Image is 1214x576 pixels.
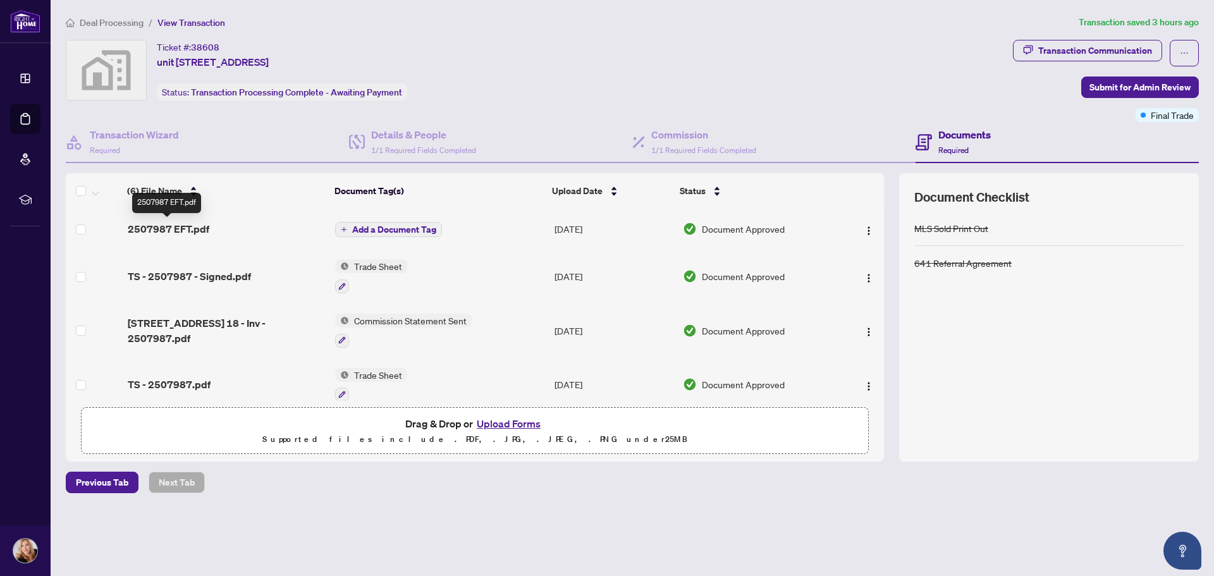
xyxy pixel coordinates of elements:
img: Document Status [683,269,697,283]
li: / [149,15,152,30]
img: Profile Icon [13,539,37,563]
span: plus [341,226,347,233]
button: Submit for Admin Review [1081,77,1199,98]
button: Upload Forms [473,415,544,432]
span: 38608 [191,42,219,53]
span: Submit for Admin Review [1089,77,1191,97]
img: Status Icon [335,314,349,328]
span: Status [680,184,706,198]
button: Status IconTrade Sheet [335,368,407,402]
th: Status [675,173,835,209]
td: [DATE] [549,303,678,358]
td: [DATE] [549,209,678,249]
h4: Details & People [371,127,476,142]
div: 641 Referral Agreement [914,256,1012,270]
button: Add a Document Tag [335,222,442,237]
span: Drag & Drop orUpload FormsSupported files include .PDF, .JPG, .JPEG, .PNG under25MB [82,408,868,455]
span: home [66,18,75,27]
img: Status Icon [335,259,349,273]
span: Required [90,145,120,155]
span: [STREET_ADDRESS] 18 - Inv - 2507987.pdf [128,316,326,346]
img: Logo [864,327,874,337]
div: Status: [157,83,407,101]
button: Status IconCommission Statement Sent [335,314,472,348]
span: TS - 2507987 - Signed.pdf [128,269,251,284]
button: Add a Document Tag [335,221,442,238]
span: Commission Statement Sent [349,314,472,328]
span: Deal Processing [80,17,144,28]
span: Previous Tab [76,472,128,493]
span: Add a Document Tag [352,225,436,234]
h4: Transaction Wizard [90,127,179,142]
div: 2507987 EFT.pdf [132,193,201,213]
span: 2507987 EFT.pdf [128,221,209,236]
td: [DATE] [549,358,678,412]
th: Document Tag(s) [329,173,547,209]
img: Document Status [683,324,697,338]
button: Logo [859,219,879,239]
th: (6) File Name [122,173,329,209]
td: [DATE] [549,249,678,303]
article: Transaction saved 3 hours ago [1079,15,1199,30]
span: Drag & Drop or [405,415,544,432]
span: 1/1 Required Fields Completed [371,145,476,155]
img: Logo [864,226,874,236]
h4: Documents [938,127,991,142]
span: Document Approved [702,222,785,236]
button: Status IconTrade Sheet [335,259,407,293]
span: Trade Sheet [349,368,407,382]
p: Supported files include .PDF, .JPG, .JPEG, .PNG under 25 MB [89,432,861,447]
span: TS - 2507987.pdf [128,377,211,392]
span: Transaction Processing Complete - Awaiting Payment [191,87,402,98]
span: Document Approved [702,269,785,283]
img: Logo [864,273,874,283]
span: Final Trade [1151,108,1194,122]
img: Document Status [683,222,697,236]
span: Document Approved [702,377,785,391]
img: Status Icon [335,368,349,382]
span: Upload Date [552,184,603,198]
div: MLS Sold Print Out [914,221,988,235]
button: Next Tab [149,472,205,493]
h4: Commission [651,127,756,142]
button: Logo [859,374,879,395]
span: Document Checklist [914,188,1029,206]
span: 1/1 Required Fields Completed [651,145,756,155]
button: Previous Tab [66,472,138,493]
button: Logo [859,266,879,286]
div: Ticket #: [157,40,219,54]
span: unit [STREET_ADDRESS] [157,54,269,70]
img: svg%3e [66,40,146,100]
button: Open asap [1163,532,1201,570]
img: logo [10,9,40,33]
span: (6) File Name [127,184,182,198]
th: Upload Date [547,173,675,209]
span: Trade Sheet [349,259,407,273]
img: Logo [864,381,874,391]
button: Transaction Communication [1013,40,1162,61]
span: Required [938,145,969,155]
span: Document Approved [702,324,785,338]
span: ellipsis [1180,49,1189,58]
span: View Transaction [157,17,225,28]
img: Document Status [683,377,697,391]
div: Transaction Communication [1038,40,1152,61]
button: Logo [859,321,879,341]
